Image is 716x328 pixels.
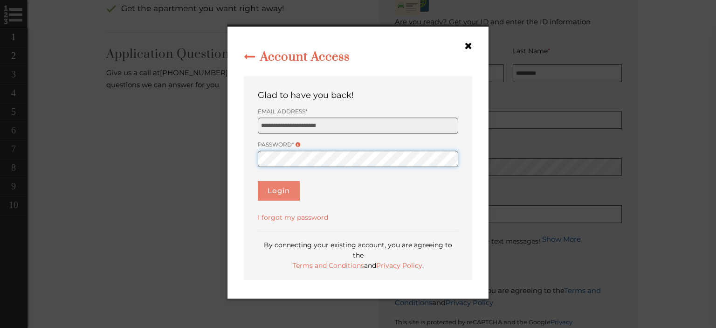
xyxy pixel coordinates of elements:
label: Email Address* [258,105,458,118]
div: Profile Existing Account dialog box [227,24,489,299]
span: Password* [258,141,294,148]
div: Glad to have you back! [258,90,458,101]
a: Please log into your account using your previously created password. If you do not remember your ... [296,141,300,148]
a: Terms and Conditions [293,261,364,270]
a: Back [244,49,255,65]
a: I forgot my password [258,213,328,222]
a: Privacy Policy [376,261,422,270]
p: By connecting your existing account, you are agreeing to the and . [258,240,458,271]
h2: Account Access [244,40,472,65]
button: Login [258,181,300,201]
